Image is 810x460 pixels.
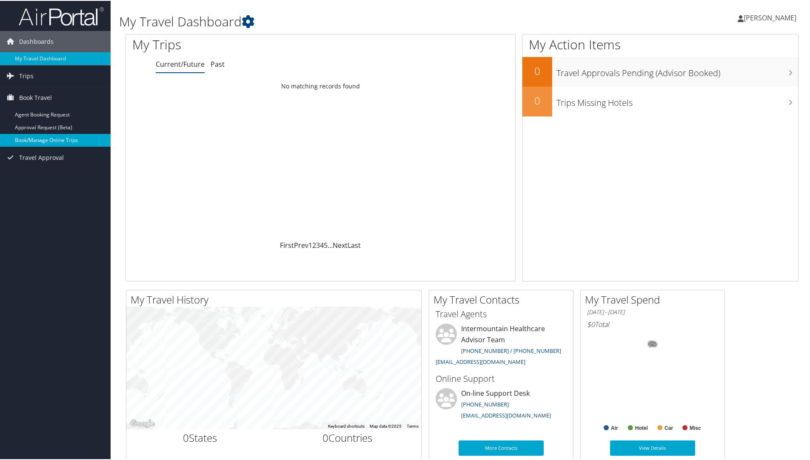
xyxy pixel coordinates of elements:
a: 4 [320,240,324,249]
a: View Details [610,440,695,455]
a: [PHONE_NUMBER] [461,400,509,407]
a: 0Trips Missing Hotels [522,86,798,116]
span: Dashboards [19,30,54,51]
h2: My Travel History [131,292,421,306]
span: Book Travel [19,86,52,108]
a: 0Travel Approvals Pending (Advisor Booked) [522,56,798,86]
text: Air [611,424,618,430]
text: Hotel [635,424,648,430]
span: Trips [19,65,34,86]
span: 0 [183,430,189,444]
a: Terms (opens in new tab) [407,423,419,428]
a: Past [211,59,225,68]
a: [PHONE_NUMBER] / [PHONE_NUMBER] [461,346,561,354]
h1: My Action Items [522,35,798,53]
h3: Travel Approvals Pending (Advisor Booked) [556,62,798,78]
span: 0 [322,430,328,444]
span: … [328,240,333,249]
text: Car [665,424,673,430]
h2: 0 [522,93,552,107]
h1: My Travel Dashboard [119,12,576,30]
span: Map data ©2025 [370,423,402,428]
a: Last [348,240,361,249]
span: Travel Approval [19,146,64,168]
a: 2 [312,240,316,249]
a: [EMAIL_ADDRESS][DOMAIN_NAME] [461,411,551,418]
a: Prev [294,240,308,249]
h2: 0 [522,63,552,77]
h1: My Trips [132,35,347,53]
h3: Trips Missing Hotels [556,92,798,108]
a: 1 [308,240,312,249]
a: More Contacts [459,440,544,455]
a: 3 [316,240,320,249]
h2: My Travel Contacts [434,292,573,306]
a: 5 [324,240,328,249]
tspan: 0% [649,341,656,346]
button: Keyboard shortcuts [328,423,365,429]
li: On-line Support Desk [431,387,571,422]
img: airportal-logo.png [19,6,104,26]
text: Misc [690,424,701,430]
a: First [280,240,294,249]
span: $0 [587,319,595,328]
h6: Total [587,319,718,328]
li: Intermountain Healthcare Advisor Team [431,323,571,368]
td: No matching records found [126,78,515,93]
img: Google [128,417,157,429]
a: Open this area in Google Maps (opens a new window) [128,417,157,429]
a: Next [333,240,348,249]
h2: States [133,430,268,444]
h3: Travel Agents [436,307,567,319]
a: [EMAIL_ADDRESS][DOMAIN_NAME] [436,357,525,365]
a: Current/Future [156,59,205,68]
a: [PERSON_NAME] [738,4,805,30]
h2: Countries [280,430,415,444]
h2: My Travel Spend [585,292,724,306]
span: [PERSON_NAME] [744,12,796,22]
h3: Online Support [436,372,567,384]
h6: [DATE] - [DATE] [587,307,718,315]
